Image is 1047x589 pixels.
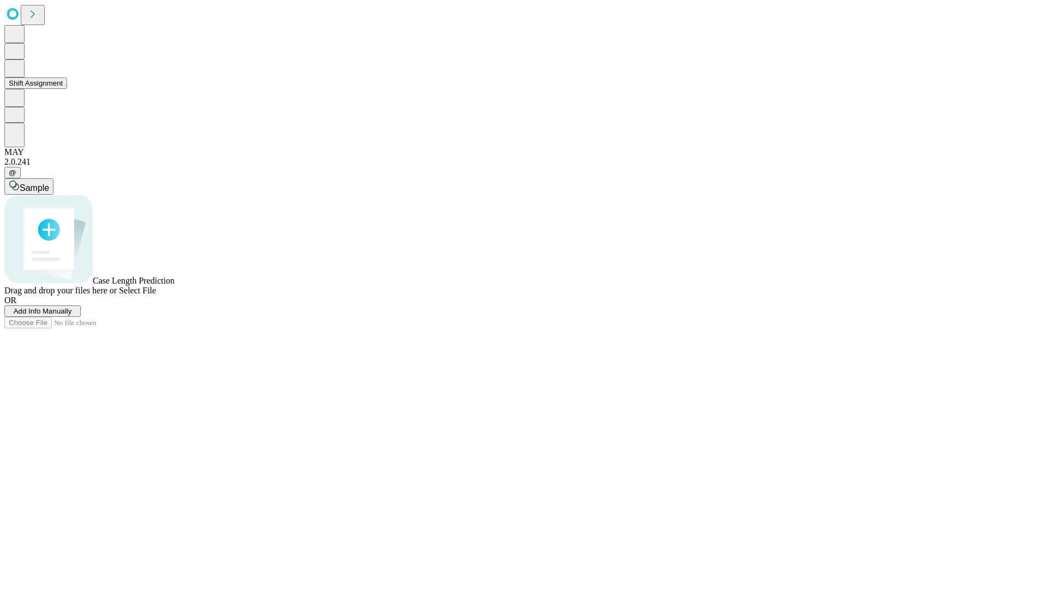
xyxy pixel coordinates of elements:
[4,286,117,295] span: Drag and drop your files here or
[4,167,21,178] button: @
[4,296,16,305] span: OR
[93,276,174,285] span: Case Length Prediction
[4,157,1043,167] div: 2.0.241
[4,77,67,89] button: Shift Assignment
[119,286,156,295] span: Select File
[4,147,1043,157] div: MAY
[20,183,49,193] span: Sample
[4,178,53,195] button: Sample
[9,169,16,177] span: @
[4,305,81,317] button: Add Info Manually
[14,307,72,315] span: Add Info Manually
